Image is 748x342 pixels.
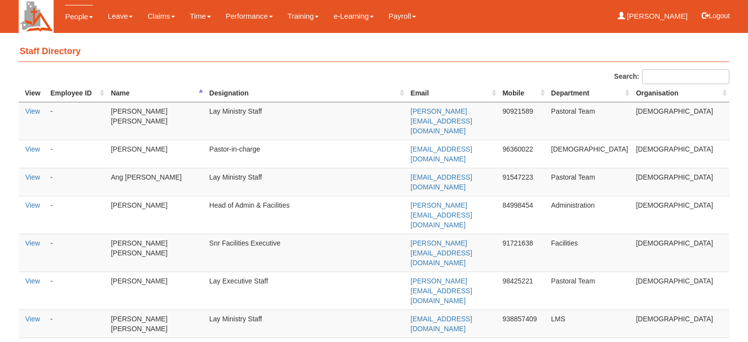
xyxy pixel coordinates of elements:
td: - [47,272,107,310]
a: View [25,145,40,153]
td: 98425221 [499,272,547,310]
th: Designation : activate to sort column ascending [206,84,407,102]
a: [PERSON_NAME][EMAIL_ADDRESS][DOMAIN_NAME] [411,277,472,305]
a: View [25,107,40,115]
a: e-Learning [333,5,374,28]
a: [EMAIL_ADDRESS][DOMAIN_NAME] [411,315,472,333]
td: [DEMOGRAPHIC_DATA] [632,196,729,234]
th: Mobile : activate to sort column ascending [499,84,547,102]
a: [PERSON_NAME][EMAIL_ADDRESS][DOMAIN_NAME] [411,201,472,229]
td: - [47,168,107,196]
td: Administration [547,196,632,234]
td: [DEMOGRAPHIC_DATA] [632,272,729,310]
td: Pastoral Team [547,102,632,140]
a: View [25,201,40,209]
td: [PERSON_NAME] [PERSON_NAME] [107,310,205,338]
td: - [47,140,107,168]
th: Organisation : activate to sort column ascending [632,84,729,102]
td: [PERSON_NAME] [107,140,205,168]
button: Logout [695,4,737,28]
td: Head of Admin & Facilities [206,196,407,234]
a: View [25,173,40,181]
th: Employee ID: activate to sort column ascending [47,84,107,102]
td: LMS [547,310,632,338]
td: [PERSON_NAME] [107,272,205,310]
td: [DEMOGRAPHIC_DATA] [632,234,729,272]
td: [DEMOGRAPHIC_DATA] [632,168,729,196]
a: View [25,239,40,247]
td: Ang [PERSON_NAME] [107,168,205,196]
a: People [65,5,93,28]
td: Lay Executive Staff [206,272,407,310]
input: Search: [642,69,729,84]
td: 91721638 [499,234,547,272]
td: [DEMOGRAPHIC_DATA] [632,140,729,168]
td: Lay Ministry Staff [206,102,407,140]
td: Pastoral Team [547,168,632,196]
a: [PERSON_NAME] [618,5,688,28]
td: Snr Facilities Executive [206,234,407,272]
a: [EMAIL_ADDRESS][DOMAIN_NAME] [411,145,472,163]
td: - [47,234,107,272]
a: View [25,277,40,285]
td: 938857409 [499,310,547,338]
td: 90921589 [499,102,547,140]
th: Email : activate to sort column ascending [407,84,499,102]
td: [DEMOGRAPHIC_DATA] [632,310,729,338]
a: Training [288,5,319,28]
a: [PERSON_NAME][EMAIL_ADDRESS][DOMAIN_NAME] [411,239,472,267]
a: [PERSON_NAME][EMAIL_ADDRESS][DOMAIN_NAME] [411,107,472,135]
a: [EMAIL_ADDRESS][DOMAIN_NAME] [411,173,472,191]
td: [PERSON_NAME] [PERSON_NAME] [107,102,205,140]
a: Claims [148,5,175,28]
td: 91547223 [499,168,547,196]
a: View [25,315,40,323]
label: Search: [614,69,729,84]
a: Leave [108,5,133,28]
td: - [47,102,107,140]
th: View [19,84,46,102]
td: - [47,310,107,338]
td: Lay Ministry Staff [206,310,407,338]
td: Lay Ministry Staff [206,168,407,196]
td: Pastor-in-charge [206,140,407,168]
td: Facilities [547,234,632,272]
td: [PERSON_NAME] [107,196,205,234]
a: Time [190,5,211,28]
h4: Staff Directory [19,42,729,62]
td: - [47,196,107,234]
a: Performance [226,5,273,28]
td: [DEMOGRAPHIC_DATA] [547,140,632,168]
td: [PERSON_NAME] [PERSON_NAME] [107,234,205,272]
td: 84998454 [499,196,547,234]
a: Payroll [389,5,416,28]
th: Name : activate to sort column descending [107,84,205,102]
td: 96360022 [499,140,547,168]
td: Pastoral Team [547,272,632,310]
th: Department : activate to sort column ascending [547,84,632,102]
td: [DEMOGRAPHIC_DATA] [632,102,729,140]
